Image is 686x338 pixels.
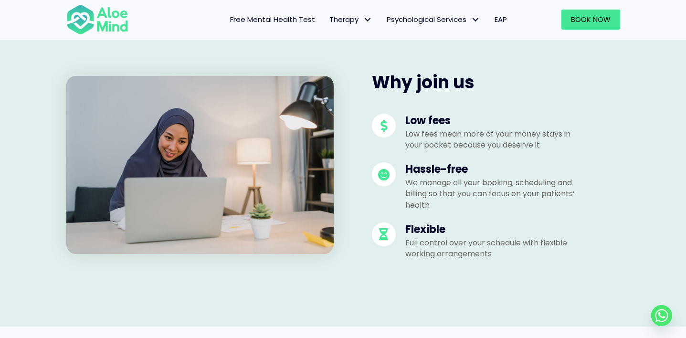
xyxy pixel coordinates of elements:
span: Psychological Services [387,14,480,24]
h4: Flexible [405,222,582,237]
span: Book Now [571,14,611,24]
span: Psychological Services: submenu [469,13,483,27]
h4: Hassle-free [405,162,582,177]
a: Free Mental Health Test [223,10,322,30]
span: Why join us [372,70,475,95]
a: EAP [487,10,514,30]
nav: Menu [141,10,514,30]
p: Low fees mean more of your money stays in your pocket because you deserve it [405,128,582,150]
img: Aloe mind Logo [66,4,128,35]
p: We manage all your booking, scheduling and billing so that you can focus on your patients’ health [405,177,582,211]
a: Psychological ServicesPsychological Services: submenu [380,10,487,30]
a: TherapyTherapy: submenu [322,10,380,30]
a: Book Now [561,10,620,30]
span: Therapy: submenu [361,13,375,27]
h4: Low fees [405,114,582,128]
span: EAP [495,14,507,24]
a: Whatsapp [651,305,672,326]
span: Free Mental Health Test [230,14,315,24]
p: Full control over your schedule with flexible working arrangements [405,237,582,259]
img: beautiful-asia-muslim-lady-headscarf [66,76,334,254]
span: Therapy [329,14,372,24]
